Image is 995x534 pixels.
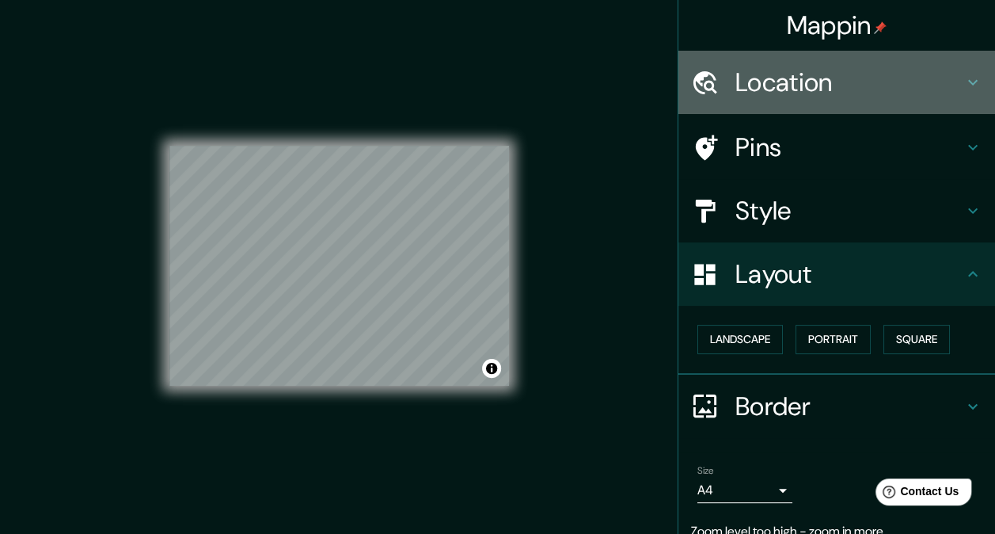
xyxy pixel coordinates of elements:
[678,179,995,242] div: Style
[735,258,963,290] h4: Layout
[678,375,995,438] div: Border
[169,146,509,386] canvas: Map
[678,116,995,179] div: Pins
[697,463,714,477] label: Size
[678,51,995,114] div: Location
[796,325,871,354] button: Portrait
[735,67,963,98] h4: Location
[854,472,978,517] iframe: Help widget launcher
[735,132,963,163] h4: Pins
[482,359,501,378] button: Toggle attribution
[883,325,950,354] button: Square
[678,242,995,306] div: Layout
[735,391,963,422] h4: Border
[697,478,792,503] div: A4
[787,10,887,41] h4: Mappin
[697,325,783,354] button: Landscape
[735,195,963,227] h4: Style
[874,21,887,34] img: pin-icon.png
